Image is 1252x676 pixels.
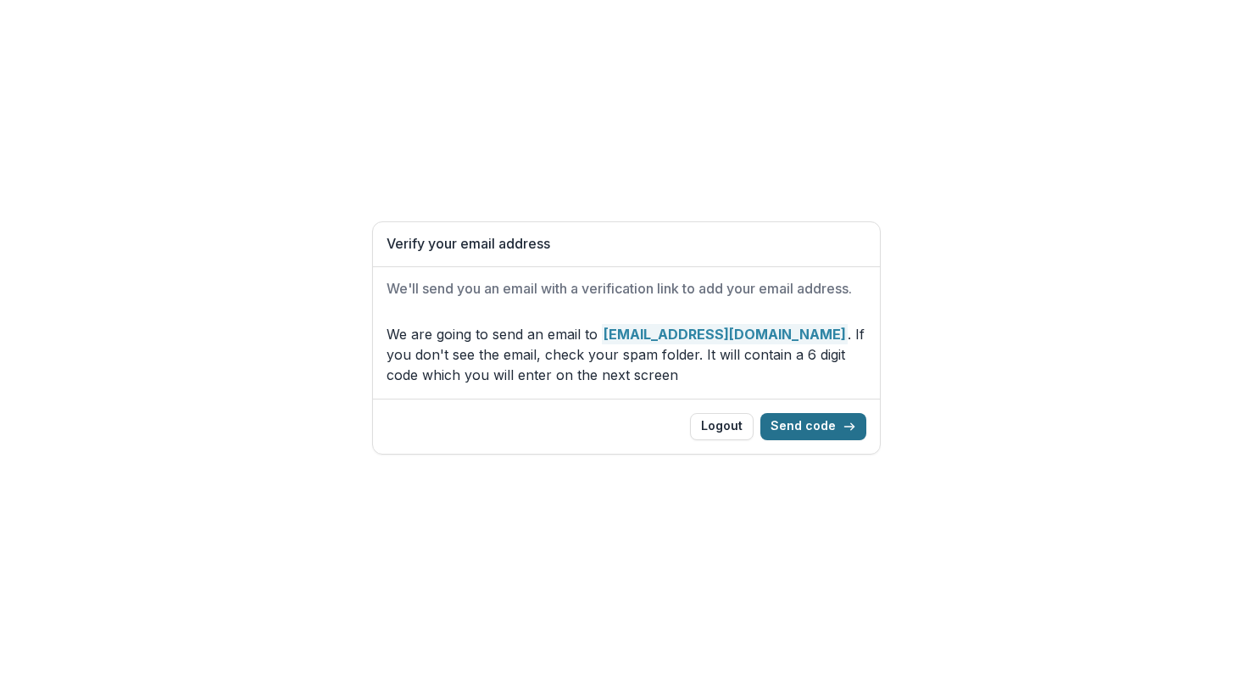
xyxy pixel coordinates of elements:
h1: Verify your email address [387,236,866,252]
p: We are going to send an email to . If you don't see the email, check your spam folder. It will co... [387,324,866,385]
button: Logout [690,413,754,440]
h2: We'll send you an email with a verification link to add your email address. [387,281,866,297]
button: Send code [760,413,866,440]
strong: [EMAIL_ADDRESS][DOMAIN_NAME] [602,324,848,344]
